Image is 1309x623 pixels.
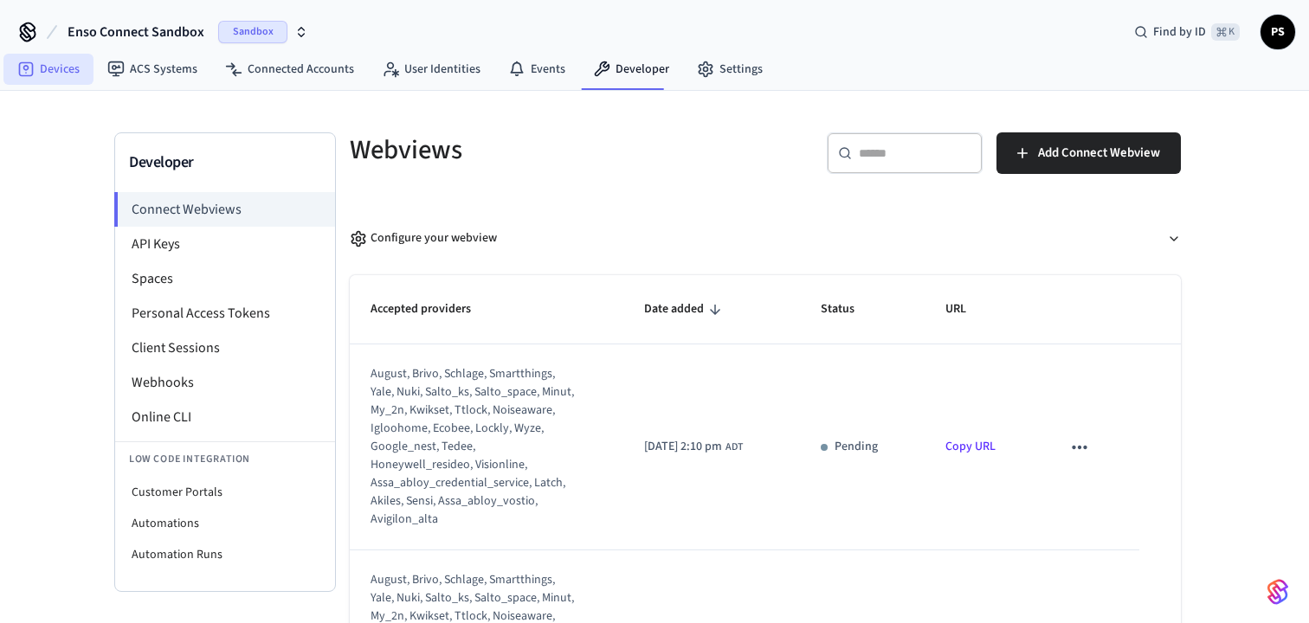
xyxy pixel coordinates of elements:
[835,438,878,456] p: Pending
[945,438,996,455] a: Copy URL
[494,54,579,85] a: Events
[725,440,743,455] span: ADT
[644,296,726,323] span: Date added
[115,331,335,365] li: Client Sessions
[1211,23,1240,41] span: ⌘ K
[115,261,335,296] li: Spaces
[115,477,335,508] li: Customer Portals
[368,54,494,85] a: User Identities
[1153,23,1206,41] span: Find by ID
[371,296,493,323] span: Accepted providers
[350,215,1181,261] button: Configure your webview
[1262,16,1293,48] span: PS
[115,296,335,331] li: Personal Access Tokens
[350,132,755,168] h5: Webviews
[1267,578,1288,606] img: SeamLogoGradient.69752ec5.svg
[115,400,335,434] li: Online CLI
[821,296,877,323] span: Status
[1038,142,1160,164] span: Add Connect Webview
[644,438,722,456] span: [DATE] 2:10 pm
[115,227,335,261] li: API Keys
[945,296,989,323] span: URL
[211,54,368,85] a: Connected Accounts
[683,54,777,85] a: Settings
[996,132,1181,174] button: Add Connect Webview
[129,151,321,175] h3: Developer
[350,229,497,247] div: Configure your webview
[579,54,683,85] a: Developer
[1261,15,1295,49] button: PS
[115,508,335,539] li: Automations
[371,365,579,529] div: august, brivo, schlage, smartthings, yale, nuki, salto_ks, salto_space, minut, my_2n, kwikset, tt...
[68,22,204,42] span: Enso Connect Sandbox
[115,441,335,477] li: Low Code Integration
[114,192,335,227] li: Connect Webviews
[218,21,287,43] span: Sandbox
[115,365,335,400] li: Webhooks
[3,54,93,85] a: Devices
[1120,16,1254,48] div: Find by ID⌘ K
[93,54,211,85] a: ACS Systems
[115,539,335,570] li: Automation Runs
[644,438,743,456] div: America/Halifax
